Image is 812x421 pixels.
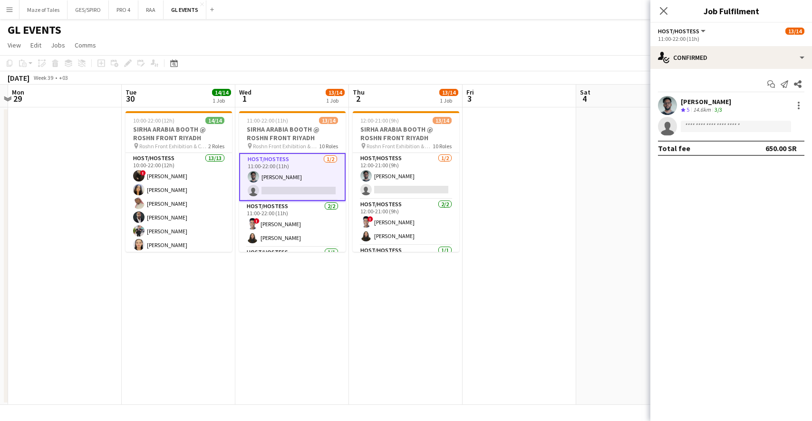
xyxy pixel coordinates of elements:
div: [DATE] [8,73,29,83]
app-card-role: Host/Hostess13/1310:00-22:00 (12h)![PERSON_NAME][PERSON_NAME][PERSON_NAME][PERSON_NAME][PERSON_NA... [126,153,232,351]
div: [PERSON_NAME] [681,97,731,106]
app-card-role: Host/Hostess1/1 [239,247,346,279]
span: Week 39 [31,74,55,81]
span: Wed [239,88,251,96]
app-job-card: 11:00-22:00 (11h)13/14SIRHA ARABIA BOOTH @ ROSHN FRONT RIYADH Roshn Front Exhibition & Conference... [239,111,346,252]
button: Host/Hostess [658,28,707,35]
div: 1 Job [440,97,458,104]
h3: Job Fulfilment [650,5,812,17]
span: ! [254,218,260,224]
span: 13/14 [433,117,452,124]
span: Tue [126,88,136,96]
div: 1 Job [326,97,344,104]
button: GL EVENTS [164,0,206,19]
span: 10 Roles [433,143,452,150]
span: 11:00-22:00 (11h) [247,117,288,124]
span: 13/14 [439,89,458,96]
app-card-role: Host/Hostess1/1 [353,245,459,277]
span: Roshn Front Exhibition & Conference Center - [GEOGRAPHIC_DATA] [253,143,319,150]
span: 30 [124,93,136,104]
span: 2 Roles [208,143,224,150]
a: Jobs [47,39,69,51]
h1: GL EVENTS [8,23,61,37]
span: ! [140,170,146,176]
span: 1 [238,93,251,104]
span: View [8,41,21,49]
div: Total fee [658,144,690,153]
span: Roshn Front Exhibition & Conference Center - [GEOGRAPHIC_DATA] [367,143,433,150]
app-card-role: Host/Hostess2/211:00-22:00 (11h)![PERSON_NAME][PERSON_NAME] [239,201,346,247]
a: Comms [71,39,100,51]
span: Comms [75,41,96,49]
h3: SIRHA ARABIA BOOTH @ ROSHN FRONT RIYADH [126,125,232,142]
div: 14.6km [691,106,713,114]
span: 14/14 [205,117,224,124]
span: 29 [10,93,24,104]
app-card-role: Host/Hostess1/212:00-21:00 (9h)[PERSON_NAME] [353,153,459,199]
span: Roshn Front Exhibition & Conference Center - [GEOGRAPHIC_DATA] [139,143,208,150]
span: 2 [351,93,365,104]
button: GES/SPIRO [68,0,109,19]
div: 650.00 SR [765,144,797,153]
span: Fri [466,88,474,96]
button: Maze of Tales [19,0,68,19]
span: 5 [686,106,689,113]
span: Host/Hostess [658,28,699,35]
span: Edit [30,41,41,49]
span: 14/14 [212,89,231,96]
app-card-role: Host/Hostess2/212:00-21:00 (9h)![PERSON_NAME][PERSON_NAME] [353,199,459,245]
div: +03 [59,74,68,81]
app-job-card: 12:00-21:00 (9h)13/14SIRHA ARABIA BOOTH @ ROSHN FRONT RIYADH Roshn Front Exhibition & Conference ... [353,111,459,252]
span: 3 [465,93,474,104]
span: 12:00-21:00 (9h) [360,117,399,124]
span: 13/14 [319,117,338,124]
app-card-role: Host/Hostess1/211:00-22:00 (11h)[PERSON_NAME] [239,153,346,201]
app-job-card: 10:00-22:00 (12h)14/14SIRHA ARABIA BOOTH @ ROSHN FRONT RIYADH Roshn Front Exhibition & Conference... [126,111,232,252]
span: 13/14 [326,89,345,96]
span: 10 Roles [319,143,338,150]
button: RAA [138,0,164,19]
span: Mon [12,88,24,96]
div: Confirmed [650,46,812,69]
app-skills-label: 3/3 [715,106,722,113]
span: 10:00-22:00 (12h) [133,117,174,124]
h3: SIRHA ARABIA BOOTH @ ROSHN FRONT RIYADH [353,125,459,142]
h3: SIRHA ARABIA BOOTH @ ROSHN FRONT RIYADH [239,125,346,142]
span: ! [367,216,373,222]
span: Sat [580,88,590,96]
button: PRO 4 [109,0,138,19]
span: Thu [353,88,365,96]
span: 13/14 [785,28,804,35]
a: Edit [27,39,45,51]
div: 11:00-22:00 (11h) [658,35,804,42]
span: Jobs [51,41,65,49]
span: 4 [579,93,590,104]
a: View [4,39,25,51]
div: 1 Job [213,97,231,104]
